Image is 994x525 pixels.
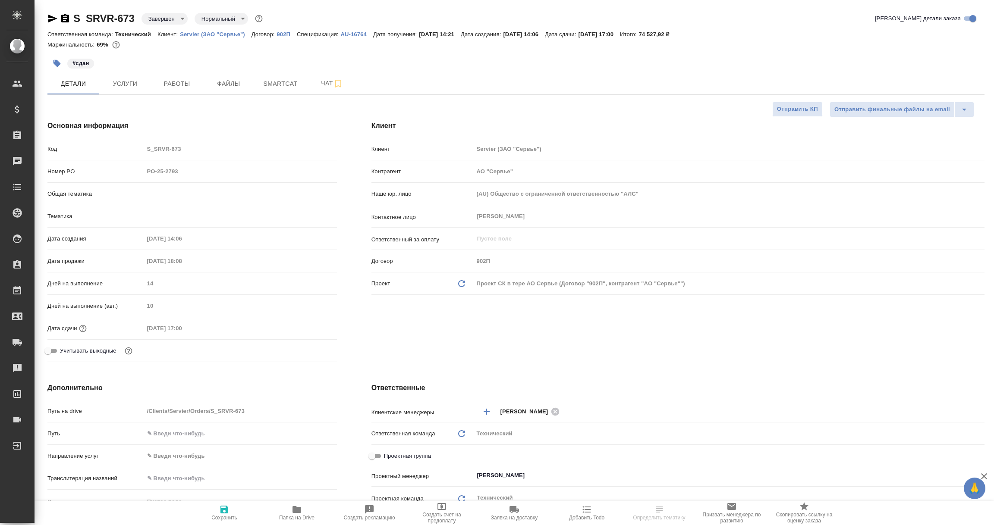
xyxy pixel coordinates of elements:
span: Файлы [208,78,249,89]
input: Пустое поле [144,232,220,245]
p: Клиент [371,145,474,153]
button: Доп статусы указывают на важность/срочность заказа [253,13,264,24]
input: Пустое поле [144,300,337,312]
h4: Клиент [371,121,985,131]
p: Клиентские менеджеры [371,408,474,417]
button: Скопировать ссылку на оценку заказа [768,501,840,525]
button: Призвать менеджера по развитию [695,501,768,525]
button: Отправить финальные файлы на email [830,102,955,117]
button: Папка на Drive [261,501,333,525]
input: Пустое поле [474,187,985,200]
p: AU-16764 [341,31,373,37]
input: Пустое поле [474,143,985,155]
button: 18272.51 RUB; 378.00 UAH; [110,39,122,50]
button: Выбери, если сб и вс нужно считать рабочими днями для выполнения заказа. [123,345,134,356]
div: Завершен [195,13,248,25]
a: AU-16764 [341,30,373,37]
p: Клиент: [157,31,180,37]
span: Призвать менеджера по развитию [701,512,763,524]
span: Детали [53,78,94,89]
p: Ответственная команда [371,429,435,438]
button: Сохранить [188,501,261,525]
p: Технический [115,31,157,37]
p: Номер PO [47,167,144,176]
div: ✎ Введи что-нибудь [147,452,327,460]
span: Создать рекламацию [344,515,395,521]
p: Дней на выполнение [47,279,144,288]
p: Контактное лицо [371,213,474,222]
button: Определить тематику [623,501,695,525]
p: Путь [47,429,144,438]
input: Пустое поле [144,322,220,334]
input: Пустое поле [474,255,985,267]
p: [DATE] 17:00 [578,31,620,37]
button: Нормальный [199,15,238,22]
input: ✎ Введи что-нибудь [144,472,337,484]
p: #сдан [72,59,89,68]
p: Договор: [252,31,277,37]
p: Договор [371,257,474,266]
p: Дата продажи [47,257,144,266]
p: Контрагент [371,167,474,176]
div: ​ [144,187,337,201]
button: Завершен [146,15,177,22]
p: Наше юр. лицо [371,190,474,198]
button: Добавить Todo [550,501,623,525]
p: Проектная команда [371,494,424,503]
p: [DATE] 14:21 [419,31,461,37]
p: Транслитерация названий [47,474,144,483]
h4: Дополнительно [47,383,337,393]
svg: Подписаться [333,78,343,89]
button: Скопировать ссылку [60,13,70,24]
p: Проект [371,279,390,288]
span: Сохранить [211,515,237,521]
a: Servier (ЗАО "Сервье") [180,30,252,37]
input: Пустое поле [144,277,337,290]
span: Добавить Todo [569,515,604,521]
a: S_SRVR-673 [73,12,135,24]
p: Ответственный за оплату [371,235,474,244]
p: Проектный менеджер [371,472,474,481]
button: Добавить тэг [47,54,66,73]
p: Общая тематика [47,190,144,198]
span: Чат [311,78,353,89]
span: Скопировать ссылку на оценку заказа [773,512,835,524]
span: Проектная группа [384,452,431,460]
div: Завершен [142,13,188,25]
span: 🙏 [967,479,982,497]
span: Создать счет на предоплату [411,512,473,524]
p: Итого: [620,31,639,37]
span: [PERSON_NAME] детали заказа [875,14,961,23]
span: Папка на Drive [279,515,315,521]
p: Ответственная команда: [47,31,115,37]
input: Пустое поле [144,143,337,155]
p: Комментарии клиента [47,498,144,507]
span: сдан [66,59,95,66]
button: Скопировать ссылку для ЯМессенджера [47,13,58,24]
span: Smartcat [260,78,301,89]
p: Дата создания: [461,31,503,37]
input: Пустое поле [476,234,964,244]
input: Пустое поле [144,405,337,417]
div: ✎ Введи что-нибудь [144,449,337,463]
input: Пустое поле [474,165,985,178]
div: Проект СК в тере АО Сервье (Договор "902П", контрагент "АО "Сервье"") [474,276,985,291]
p: 902П [277,31,297,37]
h4: Основная информация [47,121,337,131]
p: Путь на drive [47,407,144,416]
span: Работы [156,78,198,89]
input: Пустое поле [144,165,337,178]
button: Создать счет на предоплату [406,501,478,525]
button: Добавить менеджера [476,401,497,422]
button: Заявка на доставку [478,501,550,525]
div: ​ [144,209,337,224]
p: Дней на выполнение (авт.) [47,302,144,310]
span: Услуги [104,78,146,89]
a: 902П [277,30,297,37]
p: Дата получения: [373,31,419,37]
p: Дата сдачи: [545,31,578,37]
p: Тематика [47,212,144,221]
p: Спецификация: [297,31,340,37]
p: Маржинальность: [47,41,97,48]
p: Дата создания [47,234,144,243]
